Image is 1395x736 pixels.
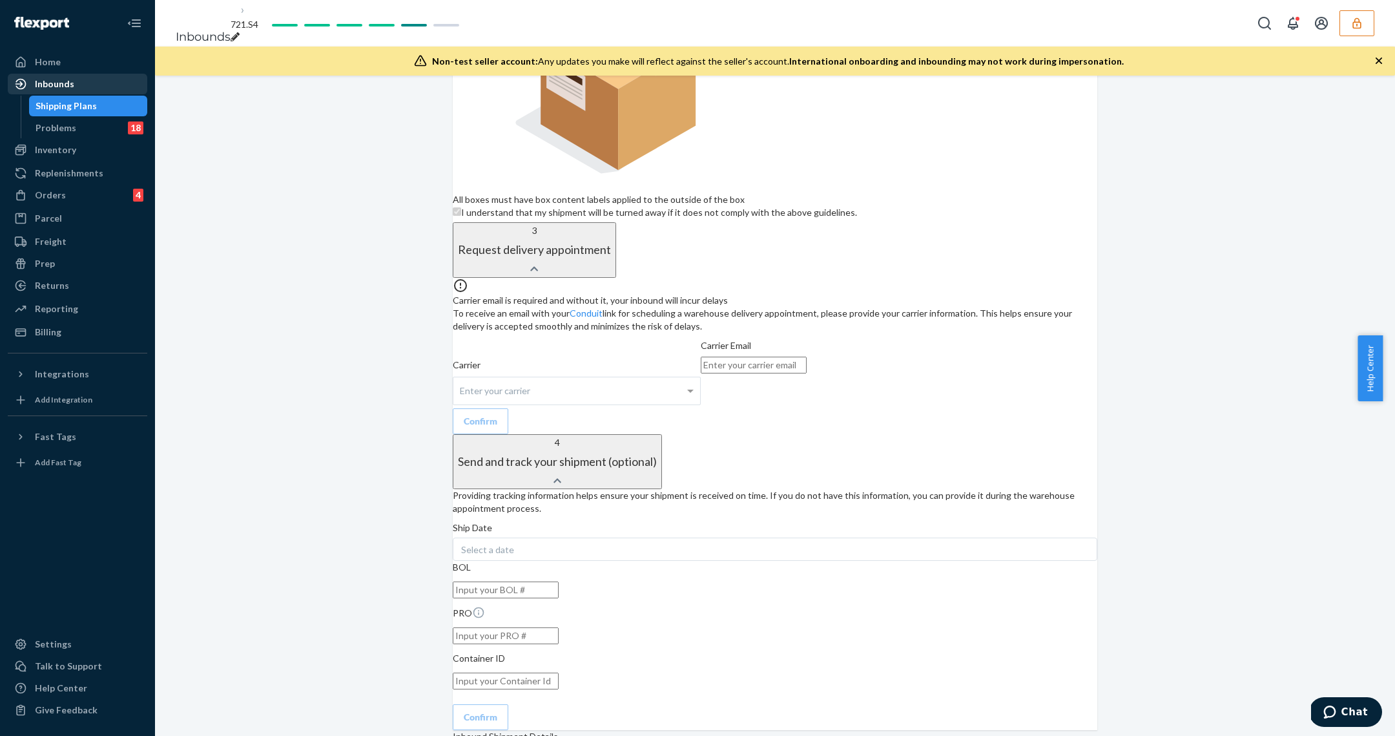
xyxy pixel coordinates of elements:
[35,212,62,225] div: Parcel
[453,207,461,216] input: I understand that my shipment will be turned away if it does not comply with the above guidelines.
[35,235,67,248] div: Freight
[35,368,89,381] div: Integrations
[461,544,514,555] span: Select a date
[789,56,1124,67] span: International onboarding and inbounding may not work during impersonation.
[453,673,559,689] input: Input your Container Id
[1280,10,1306,36] button: Open notifications
[432,55,1124,68] div: Any updates you make will reflect against the seller's account.
[8,390,147,410] a: Add Integration
[176,30,231,44] a: Inbounds
[35,682,87,695] div: Help Center
[8,452,147,473] a: Add Fast Tag
[35,457,81,468] div: Add Fast Tag
[35,143,76,156] div: Inventory
[453,193,1097,206] figcaption: All boxes must have box content labels applied to the outside of the box
[133,189,143,202] div: 4
[1252,10,1277,36] button: Open Search Box
[8,253,147,274] a: Prep
[1311,697,1382,730] iframe: Opens a widget where you can chat to one of our agents
[35,704,98,717] div: Give Feedback
[29,118,148,138] a: Problems18
[35,302,78,315] div: Reporting
[8,231,147,252] a: Freight
[8,656,147,677] button: Talk to Support
[8,74,147,94] a: Inbounds
[1358,335,1383,401] button: Help Center
[8,700,147,720] button: Give Feedback
[432,56,538,67] span: Non-test seller account:
[29,96,148,116] a: Shipping Plans
[35,257,55,270] div: Prep
[570,308,603,319] a: Conduit
[35,279,69,292] div: Returns
[1308,10,1334,36] button: Open account menu
[35,78,74,90] div: Inbounds
[35,326,61,339] div: Billing
[8,426,147,447] button: Fast Tags
[453,582,559,598] input: Input your BOL #
[35,394,92,405] div: Add Integration
[35,430,76,443] div: Fast Tags
[453,606,485,620] label: PRO
[453,434,662,490] button: 4Send and track your shipment (optional)
[453,561,471,574] label: BOL
[35,189,66,202] div: Orders
[458,456,657,468] h4: Send and track your shipment (optional)
[128,121,143,134] div: 18
[453,307,1097,333] p: To receive an email with your link for scheduling a warehouse delivery appointment, please provid...
[701,357,807,373] input: Enter your carrier email
[453,627,559,644] input: Input your PRO #
[8,678,147,699] a: Help Center
[701,339,807,381] label: Carrier Email
[8,185,147,205] a: Orders4
[8,140,147,160] a: Inventory
[8,299,147,319] a: Reporting
[14,17,69,30] img: Flexport logo
[35,660,102,673] div: Talk to Support
[121,10,147,36] button: Close Navigation
[36,121,76,134] div: Problems
[36,100,97,112] div: Shipping Plans
[453,295,728,306] span: Carrier email is required and without it, your inbound will incur delays
[458,244,611,257] h4: Request delivery appointment
[453,222,616,278] button: 3Request delivery appointment
[8,208,147,229] a: Parcel
[464,711,497,724] div: Confirm
[8,52,147,72] a: Home
[35,167,103,180] div: Replenishments
[453,408,508,434] button: Confirm
[8,275,147,296] a: Returns
[453,359,701,405] label: Carrier
[8,163,147,184] a: Replenishments
[8,634,147,655] a: Settings
[453,652,505,665] label: Container ID
[464,415,497,428] div: Confirm
[8,364,147,384] button: Integrations
[231,19,258,30] span: 721.S4
[461,207,857,218] span: I understand that my shipment will be turned away if it does not comply with the above guidelines.
[453,489,1097,515] p: Providing tracking information helps ensure your shipment is received on time. If you do not have...
[458,436,657,449] div: 4
[453,521,492,534] label: Ship Date
[8,322,147,342] a: Billing
[453,704,508,730] button: Confirm
[35,56,61,68] div: Home
[453,377,700,405] div: Enter your carrier
[35,638,72,651] div: Settings
[458,224,611,237] div: 3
